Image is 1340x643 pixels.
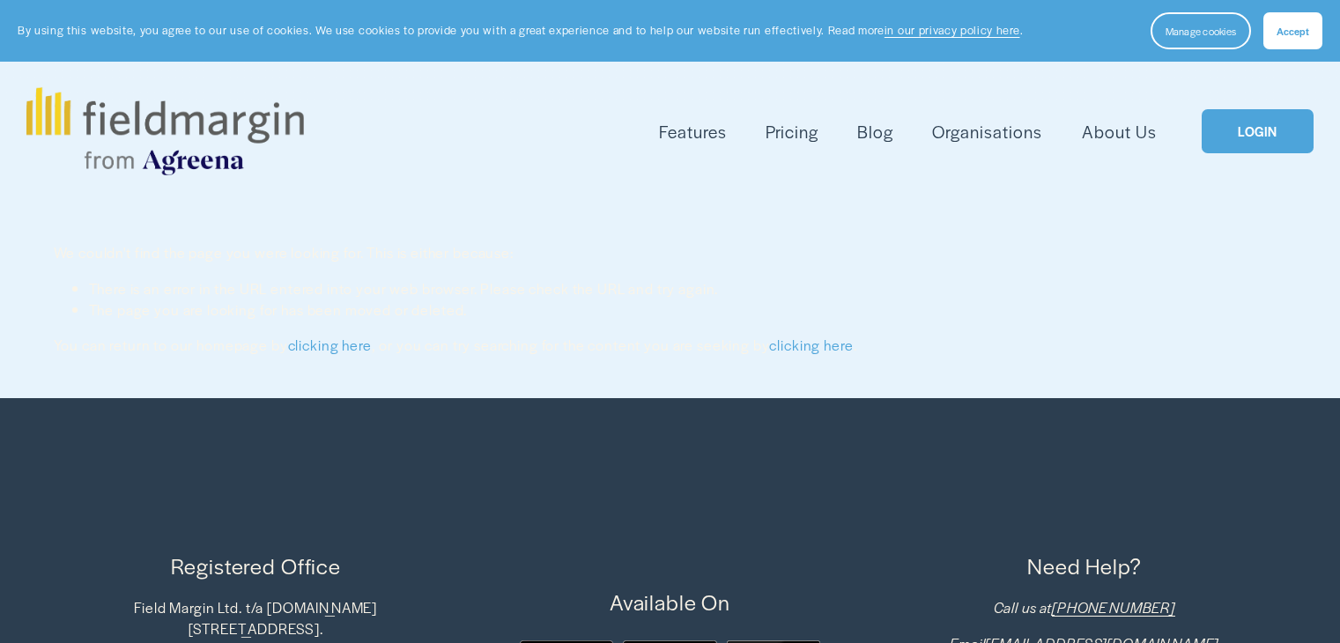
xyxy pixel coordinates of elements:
[1202,109,1313,154] a: LOGIN
[1277,24,1309,38] span: Accept
[18,22,1023,39] p: By using this website, you agree to our use of cookies. We use cookies to provide you with a grea...
[882,551,1286,582] p: Need Help?
[54,335,1287,356] p: You can return to our homepage by , or you can try searching for the content you are seeking by .
[659,117,727,146] a: folder dropdown
[89,299,1287,321] li: The page you are looking for has been moved or deleted.
[54,216,1287,263] p: We couldn't find the page you were looking for. This is either because:
[1151,12,1251,49] button: Manage cookies
[54,551,458,582] p: Registered Office
[1052,597,1175,617] em: [PHONE_NUMBER]
[1263,12,1322,49] button: Accept
[1082,117,1157,146] a: About Us
[288,335,372,355] a: clicking here
[659,119,727,144] span: Features
[994,597,1053,617] em: Call us at
[89,278,1287,299] li: There is an error in the URL entered into your web browser. Please check the URL and try again.
[26,87,303,175] img: fieldmargin.com
[1052,597,1175,618] a: [PHONE_NUMBER]
[857,117,893,146] a: Blog
[766,117,818,146] a: Pricing
[932,117,1042,146] a: Organisations
[885,22,1020,38] a: in our privacy policy here
[769,335,853,355] a: clicking here
[468,587,872,618] p: Available On
[1166,24,1236,38] span: Manage cookies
